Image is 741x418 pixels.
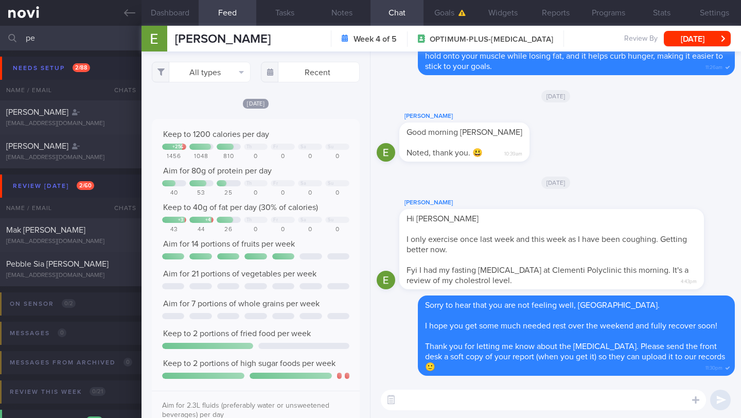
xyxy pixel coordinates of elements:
[328,217,333,223] div: Su
[301,217,306,223] div: Sa
[244,226,268,234] div: 0
[7,326,69,340] div: Messages
[244,189,268,197] div: 0
[10,61,93,75] div: Needs setup
[325,189,349,197] div: 0
[6,142,68,150] span: [PERSON_NAME]
[301,144,306,150] div: Sa
[273,144,278,150] div: Fr
[7,385,108,399] div: Review this week
[407,266,689,285] span: Fyi I had my fasting [MEDICAL_DATA] at Clementi Polyclinic this morning. It's a review of my chol...
[100,198,142,218] div: Chats
[100,80,142,100] div: Chats
[246,181,252,186] div: Th
[189,226,214,234] div: 44
[325,153,349,161] div: 0
[328,181,333,186] div: Su
[705,362,722,372] span: 11:30pm
[407,149,483,157] span: Noted, thank you. 😃
[271,189,295,197] div: 0
[243,99,269,109] span: [DATE]
[163,359,336,368] span: Keep to 2 portions of high sugar foods per week
[301,181,306,186] div: Sa
[163,203,318,212] span: Keep to 40g of fat per day (30% of calories)
[354,34,397,44] strong: Week 4 of 5
[217,153,241,161] div: 810
[664,31,731,46] button: [DATE]
[152,62,251,82] button: All types
[425,342,725,371] span: Thank you for letting me know about the [MEDICAL_DATA]. Please send the front desk a soft copy of...
[399,110,560,123] div: [PERSON_NAME]
[73,63,90,72] span: 2 / 88
[328,144,333,150] div: Su
[6,154,135,162] div: [EMAIL_ADDRESS][DOMAIN_NAME]
[6,272,135,280] div: [EMAIL_ADDRESS][DOMAIN_NAME]
[163,167,272,175] span: Aim for 80g of protein per day
[58,328,66,337] span: 0
[163,130,269,138] span: Keep to 1200 calories per day
[163,270,316,278] span: Aim for 21 portions of vegetables per week
[273,181,278,186] div: Fr
[425,322,717,330] span: I hope you get some much needed rest over the weekend and fully recover soon!
[541,177,571,189] span: [DATE]
[217,226,241,234] div: 26
[77,181,94,190] span: 2 / 60
[425,301,660,309] span: Sorry to hear that you are not feeling well, [GEOGRAPHIC_DATA].
[172,144,184,150] div: + 256
[407,215,479,223] span: Hi [PERSON_NAME]
[162,189,186,197] div: 40
[217,189,241,197] div: 25
[407,235,687,254] span: I only exercise once last week and this week as I have been coughing. Getting better now.
[6,108,68,116] span: [PERSON_NAME]
[205,217,211,223] div: + 4
[298,153,322,161] div: 0
[504,148,522,158] span: 10:39am
[246,217,252,223] div: Th
[7,356,135,370] div: Messages from Archived
[7,297,78,311] div: On sensor
[189,189,214,197] div: 53
[246,144,252,150] div: Th
[244,153,268,161] div: 0
[175,33,271,45] span: [PERSON_NAME]
[407,128,522,136] span: Good morning [PERSON_NAME]
[325,226,349,234] div: 0
[123,358,132,367] span: 0
[624,34,658,44] span: Review By
[10,179,97,193] div: Review [DATE]
[298,189,322,197] div: 0
[681,275,697,285] span: 4:43pm
[399,197,735,209] div: [PERSON_NAME]
[273,217,278,223] div: Fr
[90,387,105,396] span: 0 / 21
[6,260,109,268] span: Pebble Sia [PERSON_NAME]
[430,34,553,45] span: OPTIMUM-PLUS-[MEDICAL_DATA]
[189,153,214,161] div: 1048
[162,226,186,234] div: 43
[6,120,135,128] div: [EMAIL_ADDRESS][DOMAIN_NAME]
[163,240,295,248] span: Aim for 14 portions of fruits per week
[298,226,322,234] div: 0
[6,238,135,246] div: [EMAIL_ADDRESS][DOMAIN_NAME]
[62,299,76,308] span: 0 / 2
[705,61,722,71] span: 11:26am
[162,153,186,161] div: 1456
[271,153,295,161] div: 0
[541,90,571,102] span: [DATE]
[6,226,85,234] span: Mak [PERSON_NAME]
[163,329,311,338] span: Keep to 2 portions of fried food per week
[271,226,295,234] div: 0
[163,300,320,308] span: Aim for 7 portions of whole grains per week
[178,217,184,223] div: + 3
